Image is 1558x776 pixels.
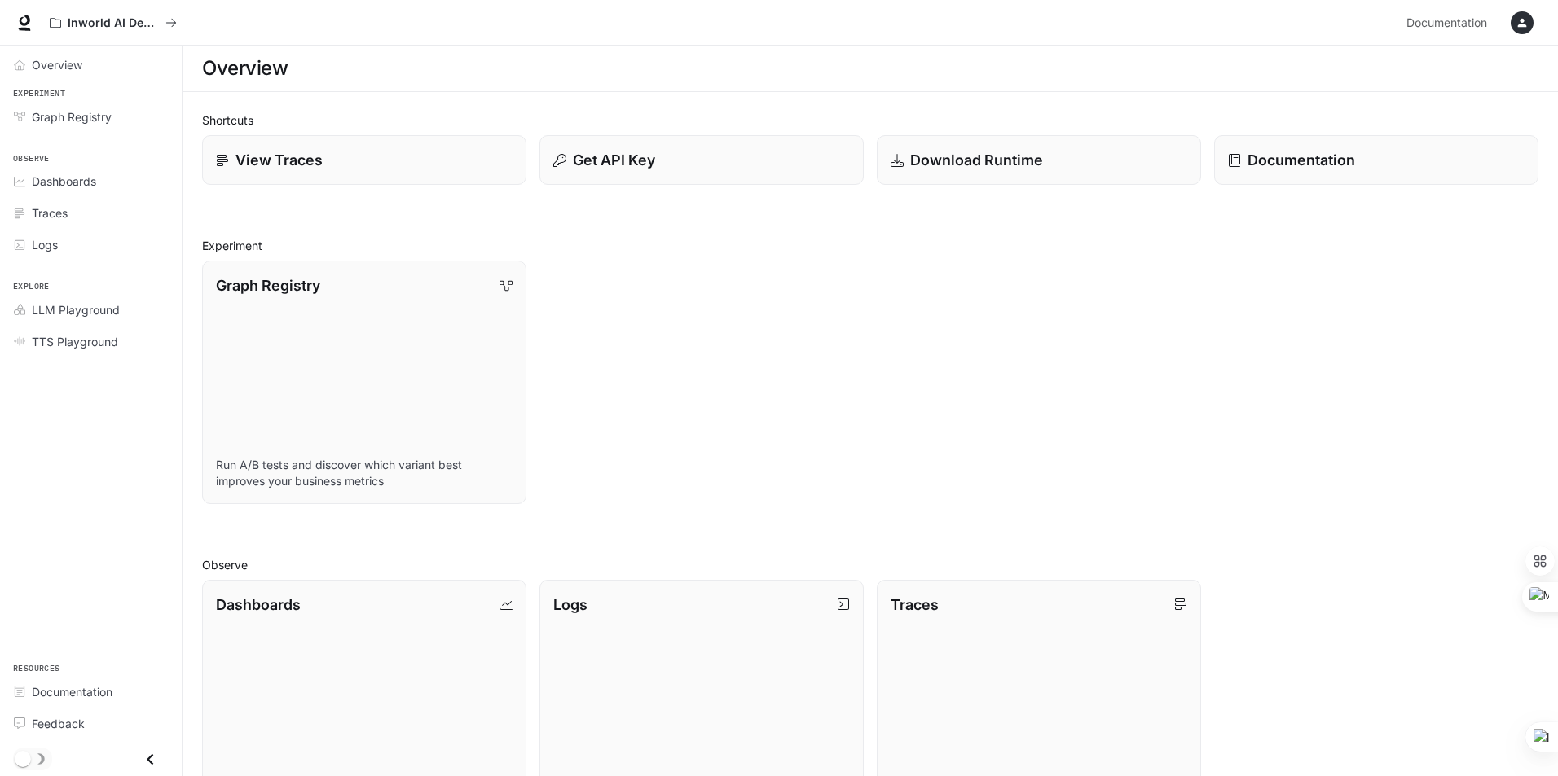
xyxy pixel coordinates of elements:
a: Documentation [1400,7,1499,39]
span: Documentation [32,683,112,700]
span: Traces [32,204,68,221]
h2: Observe [202,556,1538,573]
p: Logs [553,594,588,616]
a: Feedback [7,709,175,738]
p: Inworld AI Demos [68,16,159,30]
h2: Shortcuts [202,112,1538,129]
p: Documentation [1248,149,1355,171]
span: Dashboards [32,173,96,190]
span: LLM Playground [32,301,120,318]
p: Run A/B tests and discover which variant best improves your business metrics [216,457,513,489]
a: View Traces [202,135,526,185]
button: Get API Key [539,135,864,185]
span: Logs [32,236,58,253]
span: Dark mode toggle [15,749,31,767]
span: TTS Playground [32,333,118,350]
p: Dashboards [216,594,301,616]
p: Download Runtime [910,149,1043,171]
a: Documentation [7,677,175,706]
span: Graph Registry [32,108,112,125]
a: Traces [7,199,175,227]
span: Overview [32,56,82,73]
p: Traces [891,594,939,616]
p: Graph Registry [216,274,320,296]
a: Graph Registry [7,103,175,131]
a: TTS Playground [7,327,175,356]
p: View Traces [235,149,323,171]
a: Documentation [1214,135,1538,185]
span: Documentation [1406,13,1487,33]
button: Close drawer [132,743,169,776]
p: Get API Key [573,149,655,171]
a: Graph RegistryRun A/B tests and discover which variant best improves your business metrics [202,261,526,504]
a: Download Runtime [877,135,1201,185]
a: Overview [7,50,175,79]
span: Feedback [32,715,85,732]
h2: Experiment [202,237,1538,254]
a: Dashboards [7,167,175,195]
button: All workspaces [42,7,184,39]
a: LLM Playground [7,296,175,324]
h1: Overview [202,52,288,85]
a: Logs [7,230,175,259]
